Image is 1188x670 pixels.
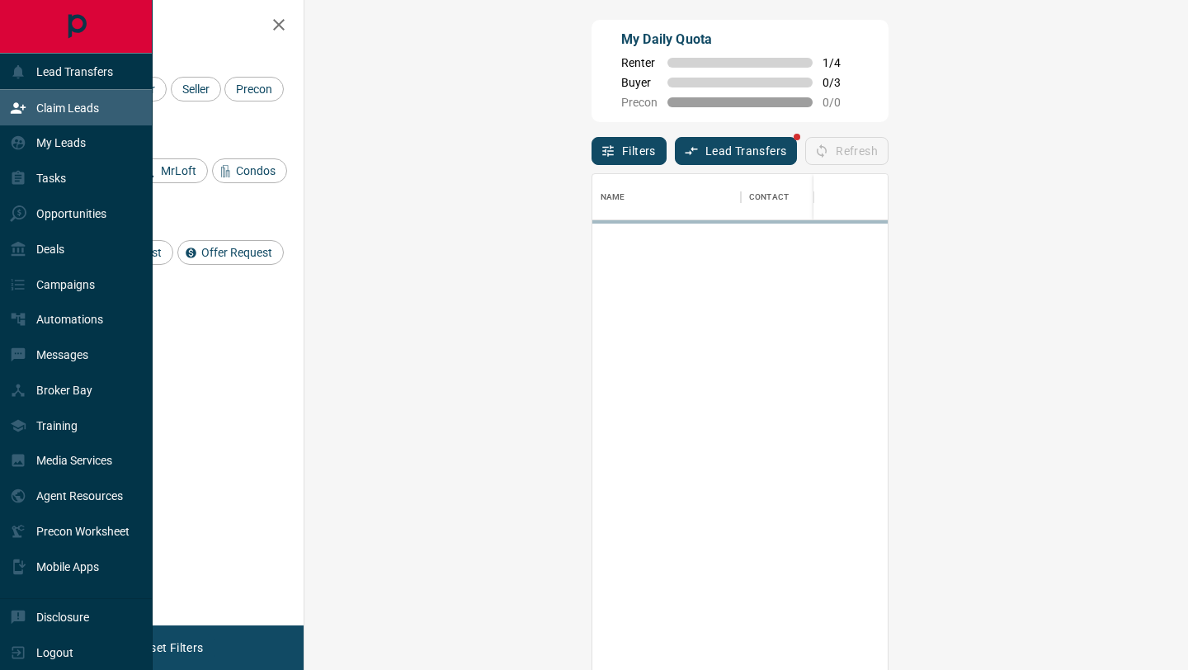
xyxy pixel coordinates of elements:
span: Condos [230,164,281,177]
span: 0 / 3 [823,76,859,89]
button: Lead Transfers [675,137,798,165]
div: MrLoft [137,158,208,183]
div: Seller [171,77,221,101]
span: Precon [230,83,278,96]
span: Offer Request [196,246,278,259]
span: Precon [621,96,658,109]
div: Offer Request [177,240,284,265]
h2: Filters [53,17,287,36]
span: Renter [621,56,658,69]
div: Name [592,174,741,220]
div: Contact [741,174,873,220]
p: My Daily Quota [621,30,859,50]
span: 0 / 0 [823,96,859,109]
span: Buyer [621,76,658,89]
button: Filters [592,137,667,165]
span: MrLoft [155,164,202,177]
button: Reset Filters [125,634,214,662]
span: Seller [177,83,215,96]
div: Precon [224,77,284,101]
div: Contact [749,174,789,220]
div: Condos [212,158,287,183]
span: 1 / 4 [823,56,859,69]
div: Name [601,174,625,220]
